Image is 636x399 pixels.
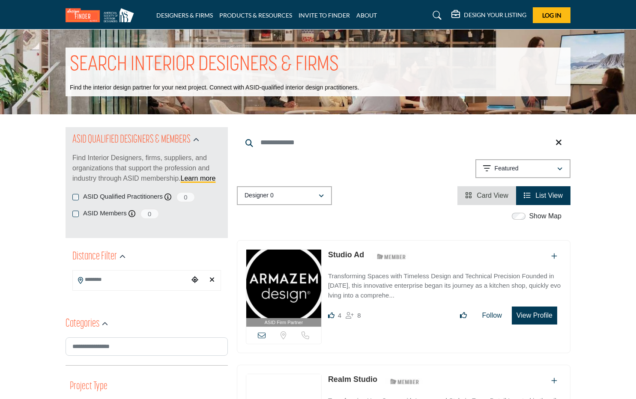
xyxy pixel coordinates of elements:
[529,211,561,221] label: Show Map
[245,191,274,200] p: Designer 0
[512,307,557,325] button: View Profile
[451,10,526,21] div: DESIGN YOUR LISTING
[328,266,561,301] a: Transforming Spaces with Timeless Design and Technical Precision Founded in [DATE], this innovati...
[70,378,107,395] button: Project Type
[328,375,377,384] a: Realm Studio
[551,377,557,384] a: Add To List
[357,312,361,319] span: 8
[524,192,563,199] a: View List
[385,376,424,387] img: ASID Members Badge Icon
[83,208,127,218] label: ASID Members
[464,11,526,19] h5: DESIGN YOUR LISTING
[424,9,447,22] a: Search
[265,319,303,326] span: ASID Firm Partner
[237,132,570,153] input: Search Keyword
[70,83,359,92] p: Find the interior design partner for your next project. Connect with ASID-qualified interior desi...
[372,251,411,262] img: ASID Members Badge Icon
[346,310,361,321] div: Followers
[72,153,221,184] p: Find Interior Designers, firms, suppliers, and organizations that support the profession and indu...
[328,271,561,301] p: Transforming Spaces with Timeless Design and Technical Precision Founded in [DATE], this innovati...
[328,374,377,385] p: Realm Studio
[477,307,508,324] button: Follow
[219,12,292,19] a: PRODUCTS & RESOURCES
[495,164,519,173] p: Featured
[475,159,570,178] button: Featured
[181,175,216,182] a: Learn more
[140,208,159,219] span: 0
[457,186,516,205] li: Card View
[66,8,138,22] img: Site Logo
[72,249,117,265] h2: Distance Filter
[328,312,334,319] i: Likes
[66,337,228,356] input: Search Category
[188,271,201,289] div: Choose your current location
[206,271,218,289] div: Clear search location
[156,12,213,19] a: DESIGNERS & FIRMS
[72,194,79,200] input: ASID Qualified Practitioners checkbox
[246,250,321,318] img: Studio Ad
[477,192,508,199] span: Card View
[237,186,332,205] button: Designer 0
[66,316,99,332] h2: Categories
[176,192,195,202] span: 0
[465,192,508,199] a: View Card
[83,192,163,202] label: ASID Qualified Practitioners
[551,253,557,260] a: Add To List
[542,12,561,19] span: Log In
[516,186,570,205] li: List View
[328,249,364,261] p: Studio Ad
[72,211,79,217] input: ASID Members checkbox
[535,192,563,199] span: List View
[299,12,350,19] a: INVITE TO FINDER
[533,7,570,23] button: Log In
[454,307,472,324] button: Like listing
[328,250,364,259] a: Studio Ad
[72,132,191,148] h2: ASID QUALIFIED DESIGNERS & MEMBERS
[338,312,341,319] span: 4
[73,271,188,288] input: Search Location
[246,250,321,327] a: ASID Firm Partner
[70,52,339,78] h1: SEARCH INTERIOR DESIGNERS & FIRMS
[356,12,377,19] a: ABOUT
